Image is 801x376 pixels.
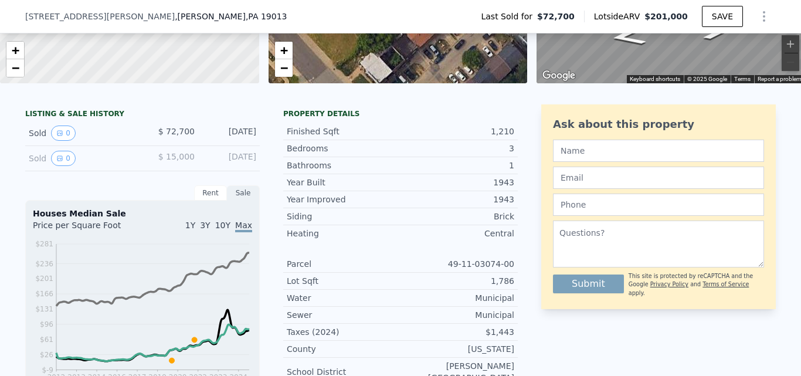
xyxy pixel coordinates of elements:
button: View historical data [51,126,76,141]
a: Open this area in Google Maps (opens a new window) [539,68,578,83]
div: Siding [287,211,400,222]
tspan: $281 [35,240,53,248]
div: 1943 [400,177,514,188]
div: Sale [227,185,260,201]
div: 1,786 [400,275,514,287]
span: − [12,60,19,75]
div: [DATE] [204,151,256,166]
span: Lotside ARV [594,11,644,22]
span: $ 15,000 [158,152,195,161]
button: SAVE [702,6,743,27]
span: © 2025 Google [687,76,727,82]
tspan: $201 [35,275,53,283]
div: Municipal [400,292,514,304]
div: This site is protected by reCAPTCHA and the Google and apply. [629,272,764,297]
path: Go Northeast, Swarts St [595,24,661,49]
a: Zoom in [6,42,24,59]
span: $ 72,700 [158,127,195,136]
tspan: $236 [35,260,53,268]
div: Parcel [287,258,400,270]
span: $201,000 [644,12,688,21]
div: Houses Median Sale [33,208,252,219]
tspan: $26 [40,351,53,359]
div: [US_STATE] [400,343,514,355]
div: Central [400,228,514,239]
span: [STREET_ADDRESS][PERSON_NAME] [25,11,175,22]
div: Water [287,292,400,304]
span: + [12,43,19,57]
span: Max [235,221,252,232]
span: + [280,43,287,57]
div: Sewer [287,309,400,321]
tspan: $166 [35,290,53,298]
div: 1,210 [400,126,514,137]
div: Finished Sqft [287,126,400,137]
div: Taxes (2024) [287,326,400,338]
tspan: $131 [35,305,53,313]
a: Terms (opens in new tab) [734,76,751,82]
span: 3Y [200,221,210,230]
button: Zoom in [782,35,799,53]
button: Submit [553,275,624,293]
span: 1Y [185,221,195,230]
span: − [280,60,287,75]
div: [DATE] [204,126,256,141]
span: Last Sold for [481,11,537,22]
span: , [PERSON_NAME] [175,11,287,22]
div: 3 [400,143,514,154]
tspan: $96 [40,320,53,328]
tspan: $61 [40,336,53,344]
a: Zoom out [6,59,24,77]
div: LISTING & SALE HISTORY [25,109,260,121]
div: Brick [400,211,514,222]
a: Terms of Service [702,281,749,287]
div: Bathrooms [287,160,400,171]
div: 1 [400,160,514,171]
tspan: $-9 [42,366,53,374]
input: Phone [553,194,764,216]
a: Privacy Policy [650,281,688,287]
div: Bedrooms [287,143,400,154]
div: 49-11-03074-00 [400,258,514,270]
div: Rent [194,185,227,201]
a: Zoom in [275,42,293,59]
button: Keyboard shortcuts [630,75,680,83]
div: Sold [29,126,133,141]
button: Zoom out [782,53,799,71]
div: Sold [29,151,133,166]
input: Name [553,140,764,162]
img: Google [539,68,578,83]
span: $72,700 [537,11,575,22]
div: Ask about this property [553,116,764,133]
div: 1943 [400,194,514,205]
div: Year Built [287,177,400,188]
div: County [287,343,400,355]
button: Show Options [752,5,776,28]
span: 10Y [215,221,230,230]
span: , PA 19013 [246,12,287,21]
div: Heating [287,228,400,239]
div: $1,443 [400,326,514,338]
a: Zoom out [275,59,293,77]
input: Email [553,167,764,189]
div: Property details [283,109,518,118]
div: Year Improved [287,194,400,205]
div: Price per Square Foot [33,219,142,238]
button: View historical data [51,151,76,166]
div: Municipal [400,309,514,321]
div: Lot Sqft [287,275,400,287]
